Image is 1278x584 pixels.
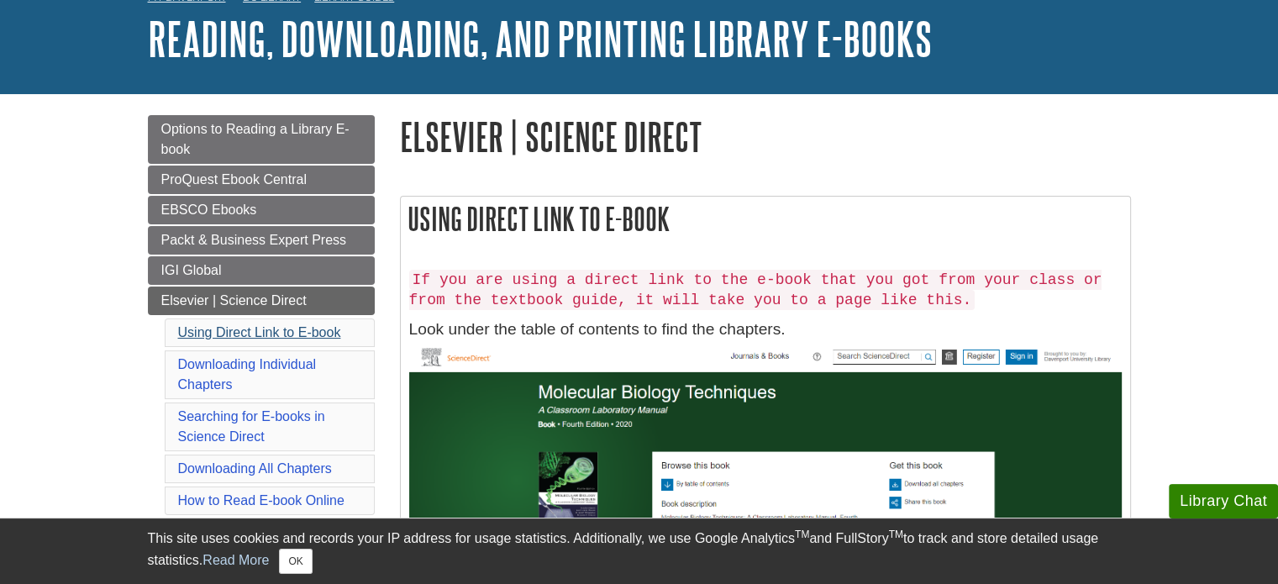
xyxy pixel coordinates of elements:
a: IGI Global [148,256,375,285]
span: IGI Global [161,263,222,277]
span: EBSCO Ebooks [161,203,257,217]
a: Searching for E-books in Science Direct [178,409,325,444]
a: Using Direct Link to E-book [178,325,341,339]
a: Elsevier | Science Direct [148,287,375,315]
a: Downloading Individual Chapters [178,357,317,392]
a: ProQuest Ebook Central [148,166,375,194]
sup: TM [795,529,809,540]
sup: TM [889,529,903,540]
h2: Using Direct Link to E-book [401,197,1130,241]
span: Elsevier | Science Direct [161,293,307,308]
button: Library Chat [1169,484,1278,518]
a: How to Read E-book Online [178,493,344,508]
a: EBSCO Ebooks [148,196,375,224]
span: Packt & Business Expert Press [161,233,347,247]
code: If you are using a direct link to the e-book that you got from your class or from the textbook gu... [409,270,1102,310]
button: Close [279,549,312,574]
a: Options to Reading a Library E-book [148,115,375,164]
span: ProQuest Ebook Central [161,172,307,187]
a: Downloading All Chapters [178,461,332,476]
a: Read More [202,553,269,567]
a: Packt & Business Expert Press [148,226,375,255]
a: Reading, Downloading, and Printing Library E-books [148,13,932,65]
span: Options to Reading a Library E-book [161,122,350,156]
div: This site uses cookies and records your IP address for usage statistics. Additionally, we use Goo... [148,529,1131,574]
h1: Elsevier | Science Direct [400,115,1131,158]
